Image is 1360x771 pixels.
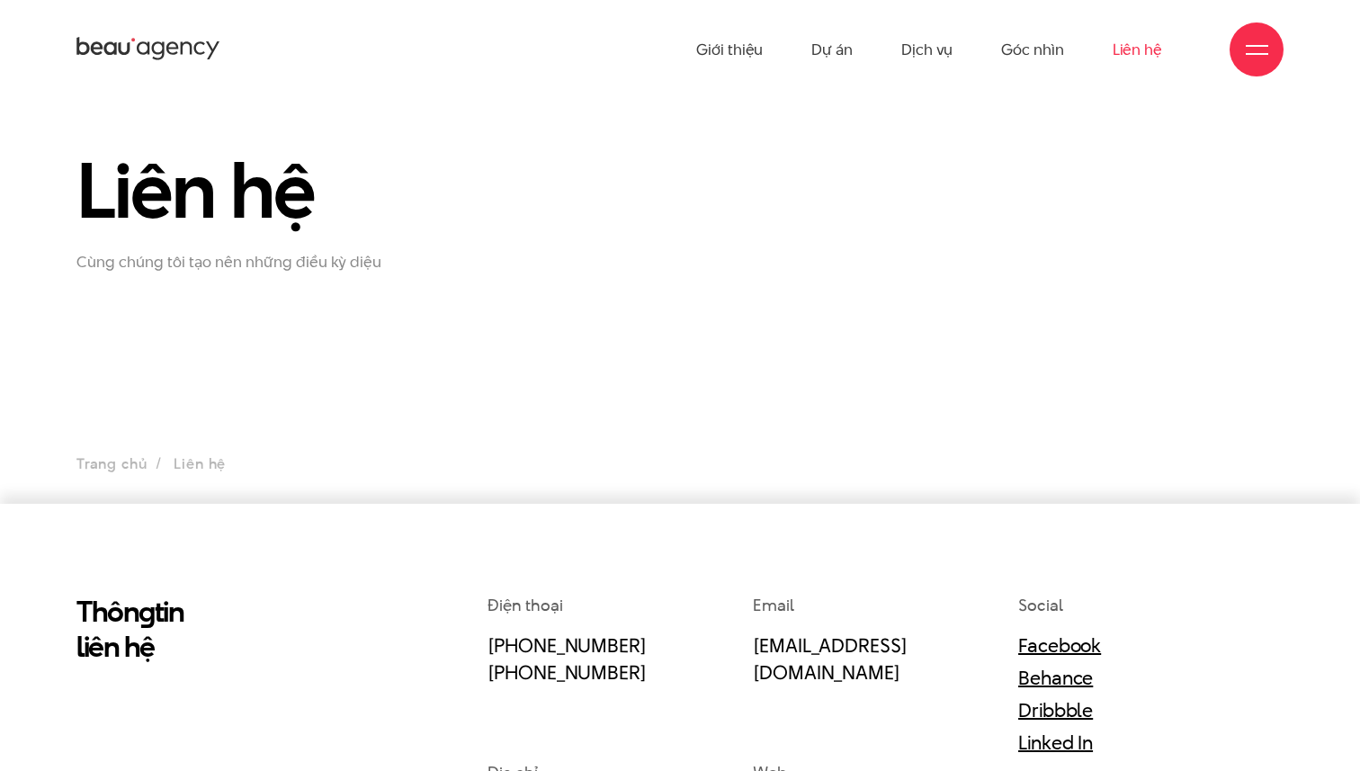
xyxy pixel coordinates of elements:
a: Behance [1018,664,1093,691]
a: Facebook [1018,632,1101,659]
p: Cùng chúng tôi tạo nên những điều kỳ diệu [76,253,461,272]
span: Email [753,594,794,616]
a: Linked In [1018,729,1093,756]
h2: Thôn tin liên hệ [76,594,358,664]
a: [PHONE_NUMBER] [488,659,646,686]
a: [EMAIL_ADDRESS][DOMAIN_NAME] [753,632,907,686]
span: Điện thoại [488,594,562,616]
h1: Liên hệ [76,148,461,231]
a: Trang chủ [76,453,147,474]
span: Social [1018,594,1062,616]
a: Dribbble [1018,696,1093,723]
a: [PHONE_NUMBER] [488,632,646,659]
en: g [139,591,155,632]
